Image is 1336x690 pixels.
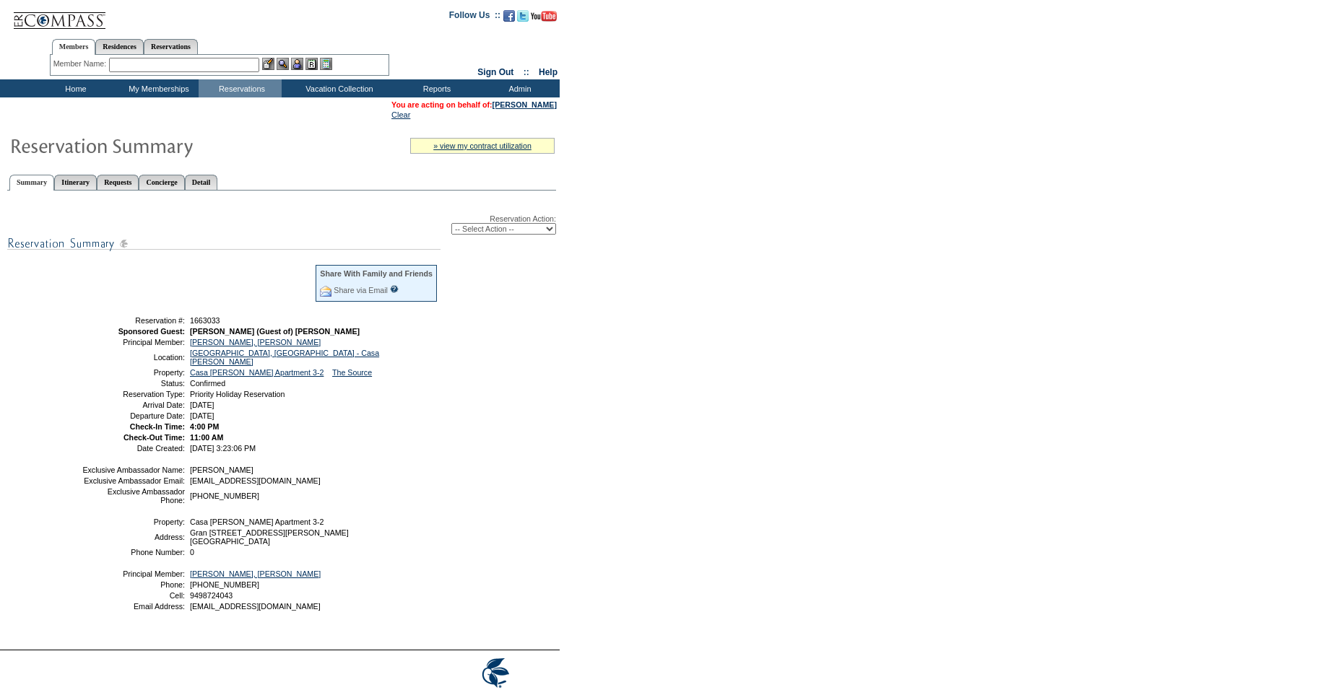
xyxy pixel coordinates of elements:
[282,79,394,97] td: Vacation Collection
[503,10,515,22] img: Become our fan on Facebook
[291,58,303,70] img: Impersonate
[190,433,223,442] span: 11:00 AM
[199,79,282,97] td: Reservations
[449,9,500,26] td: Follow Us ::
[190,422,219,431] span: 4:00 PM
[190,528,349,546] span: Gran [STREET_ADDRESS][PERSON_NAME] [GEOGRAPHIC_DATA]
[277,58,289,70] img: View
[190,580,259,589] span: [PHONE_NUMBER]
[190,548,194,556] span: 0
[190,569,321,578] a: [PERSON_NAME], [PERSON_NAME]
[433,141,532,150] a: » view my contract utilization
[190,349,379,366] a: [GEOGRAPHIC_DATA], [GEOGRAPHIC_DATA] - Casa [PERSON_NAME]
[477,67,513,77] a: Sign Out
[190,316,220,325] span: 1663033
[332,368,372,377] a: The Source
[53,58,109,70] div: Member Name:
[391,100,557,109] span: You are acting on behalf of:
[82,591,185,600] td: Cell:
[190,591,233,600] span: 9498724043
[185,175,218,190] a: Detail
[82,602,185,611] td: Email Address:
[82,569,185,578] td: Principal Member:
[97,175,139,190] a: Requests
[391,110,410,119] a: Clear
[190,492,259,500] span: [PHONE_NUMBER]
[82,528,185,546] td: Address:
[539,67,558,77] a: Help
[394,79,477,97] td: Reports
[82,517,185,526] td: Property:
[82,476,185,485] td: Exclusive Ambassador Email:
[477,79,560,97] td: Admin
[95,39,144,54] a: Residences
[54,175,97,190] a: Itinerary
[531,14,557,23] a: Subscribe to our YouTube Channel
[190,338,321,346] a: [PERSON_NAME], [PERSON_NAME]
[144,39,198,54] a: Reservations
[7,235,441,253] img: subTtlResSummary.gif
[82,548,185,556] td: Phone Number:
[82,466,185,474] td: Exclusive Ambassador Name:
[116,79,199,97] td: My Memberships
[305,58,318,70] img: Reservations
[82,411,185,420] td: Departure Date:
[139,175,184,190] a: Concierge
[82,580,185,589] td: Phone:
[334,286,388,294] a: Share via Email
[190,401,214,409] span: [DATE]
[524,67,529,77] span: ::
[82,349,185,366] td: Location:
[123,433,185,442] strong: Check-Out Time:
[503,14,515,23] a: Become our fan on Facebook
[82,338,185,346] td: Principal Member:
[190,327,360,336] span: [PERSON_NAME] (Guest of) [PERSON_NAME]
[190,602,321,611] span: [EMAIL_ADDRESS][DOMAIN_NAME]
[82,444,185,453] td: Date Created:
[52,39,96,55] a: Members
[190,379,225,388] span: Confirmed
[7,214,556,235] div: Reservation Action:
[82,390,185,398] td: Reservation Type:
[531,11,557,22] img: Subscribe to our YouTube Channel
[190,368,324,377] a: Casa [PERSON_NAME] Apartment 3-2
[190,517,324,526] span: Casa [PERSON_NAME] Apartment 3-2
[82,368,185,377] td: Property:
[32,79,116,97] td: Home
[190,466,253,474] span: [PERSON_NAME]
[118,327,185,336] strong: Sponsored Guest:
[190,411,214,420] span: [DATE]
[82,316,185,325] td: Reservation #:
[493,100,557,109] a: [PERSON_NAME]
[190,476,321,485] span: [EMAIL_ADDRESS][DOMAIN_NAME]
[9,131,298,160] img: Reservaton Summary
[82,401,185,409] td: Arrival Date:
[82,487,185,505] td: Exclusive Ambassador Phone:
[190,444,256,453] span: [DATE] 3:23:06 PM
[82,379,185,388] td: Status:
[190,390,285,398] span: Priority Holiday Reservation
[320,58,332,70] img: b_calculator.gif
[320,269,433,278] div: Share With Family and Friends
[390,285,399,293] input: What is this?
[130,422,185,431] strong: Check-In Time:
[262,58,274,70] img: b_edit.gif
[517,10,529,22] img: Follow us on Twitter
[517,14,529,23] a: Follow us on Twitter
[9,175,54,191] a: Summary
